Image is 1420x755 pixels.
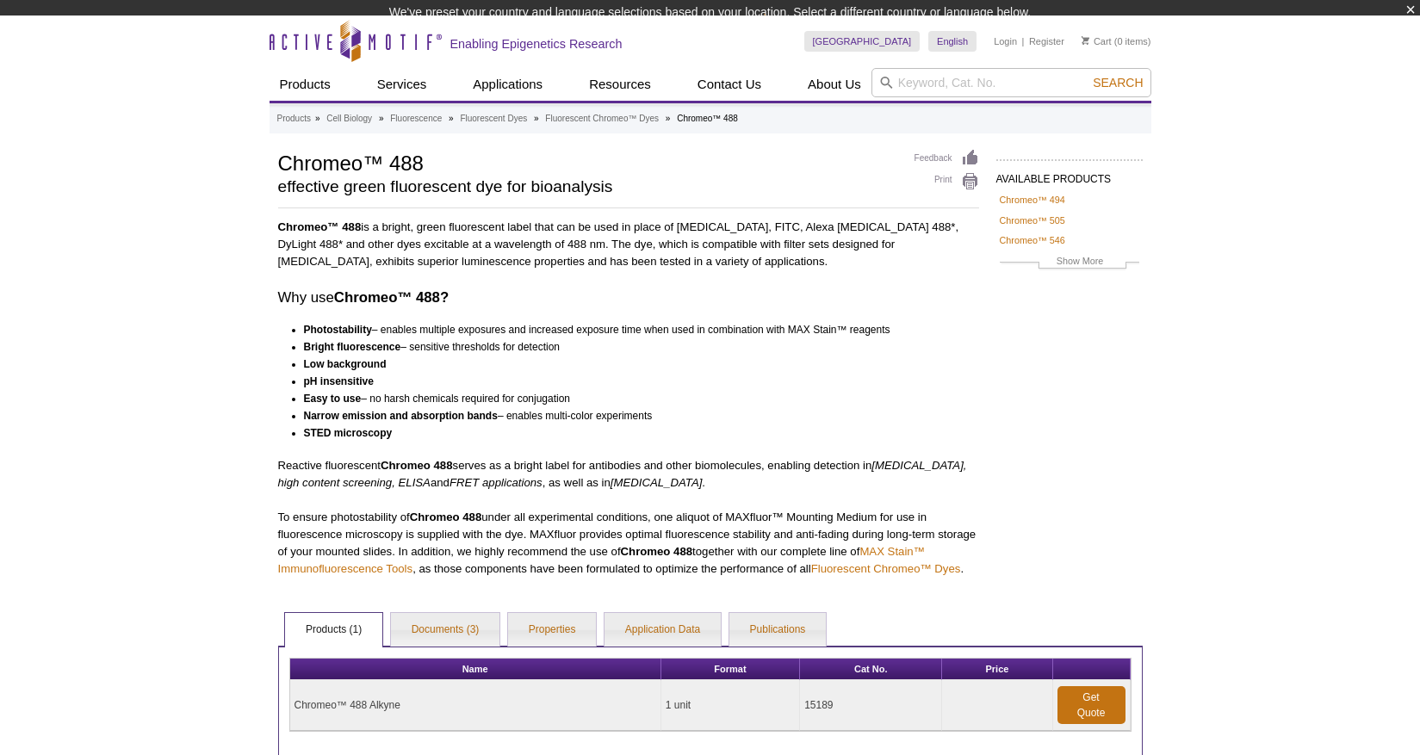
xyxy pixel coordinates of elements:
[304,338,964,356] li: – sensitive thresholds for detection
[290,659,661,680] th: Name
[304,393,362,405] strong: Easy to use
[915,172,979,191] a: Print
[304,324,372,336] strong: Photostability
[304,375,374,387] strong: pH insensitive
[304,321,964,338] li: – enables multiple exposures and increased exposure time when used in combination with MAX Stain™...
[278,219,979,270] p: is a bright, green fluorescent label that can be used in place of [MEDICAL_DATA], FITC, Alexa [ME...
[687,68,772,101] a: Contact Us
[996,159,1143,190] h2: AVAILABLE PRODUCTS
[729,613,827,647] a: Publications
[1000,232,1065,248] a: Chromeo™ 546
[379,114,384,123] li: »
[1088,75,1148,90] button: Search
[367,68,437,101] a: Services
[390,111,442,127] a: Fluorescence
[1082,31,1151,52] li: (0 items)
[928,31,977,52] a: English
[278,288,979,308] h3: Why use
[304,407,964,424] li: – enables multi-color experiments
[605,613,721,647] a: Application Data
[270,68,341,101] a: Products
[804,31,921,52] a: [GEOGRAPHIC_DATA]
[304,427,393,439] strong: STED microscopy
[278,459,967,489] em: [MEDICAL_DATA], high content screening, ELISA
[1022,31,1025,52] li: |
[942,659,1052,680] th: Price
[410,511,482,523] strong: Chromeo 488
[334,289,449,306] strong: Chromeo™ 488?
[304,390,964,407] li: – no harsh chemicals required for conjugation
[1000,253,1139,273] a: Show More
[449,114,454,123] li: »
[304,410,498,422] strong: Narrow emission and absorption bands
[661,659,800,680] th: Format
[278,149,897,175] h1: Chromeo™ 488
[304,341,401,353] strong: Bright fluorescence
[285,613,382,647] a: Products (1)
[391,613,500,647] a: Documents (3)
[1057,686,1125,724] a: Get Quote
[278,220,362,233] strong: Chromeo™ 488
[450,476,543,489] em: FRET applications
[800,680,942,731] td: 15189
[764,13,809,53] img: Change Here
[315,114,320,123] li: »
[579,68,661,101] a: Resources
[326,111,372,127] a: Cell Biology
[611,476,703,489] em: [MEDICAL_DATA]
[277,111,311,127] a: Products
[915,149,979,168] a: Feedback
[290,680,661,731] td: Chromeo™ 488 Alkyne
[677,114,738,123] li: Chromeo™ 488
[871,68,1151,97] input: Keyword, Cat. No.
[1029,35,1064,47] a: Register
[1082,36,1089,45] img: Your Cart
[545,111,659,127] a: Fluorescent Chromeo™ Dyes
[304,358,387,370] strong: Low background
[797,68,871,101] a: About Us
[278,545,925,575] a: MAX Stain™ Immunofluorescence Tools
[661,680,800,731] td: 1 unit
[278,179,897,195] h2: effective green fluorescent dye for bioanalysis
[508,613,597,647] a: Properties
[381,459,453,472] strong: Chromeo 488
[994,35,1017,47] a: Login
[450,36,623,52] h2: Enabling Epigenetics Research
[666,114,671,123] li: »
[1000,192,1065,207] a: Chromeo™ 494
[621,545,693,558] strong: Chromeo 488
[800,659,942,680] th: Cat No.
[1093,76,1143,90] span: Search
[1082,35,1112,47] a: Cart
[278,457,979,492] p: Reactive fluorescent serves as a bright label for antibodies and other biomolecules, enabling det...
[462,68,553,101] a: Applications
[278,509,979,578] p: To ensure photostability of under all experimental conditions, one aliquot of MAXfluor™ Mounting ...
[460,111,527,127] a: Fluorescent Dyes
[811,562,961,575] a: Fluorescent Chromeo™ Dyes
[1000,213,1065,228] a: Chromeo™ 505
[534,114,539,123] li: »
